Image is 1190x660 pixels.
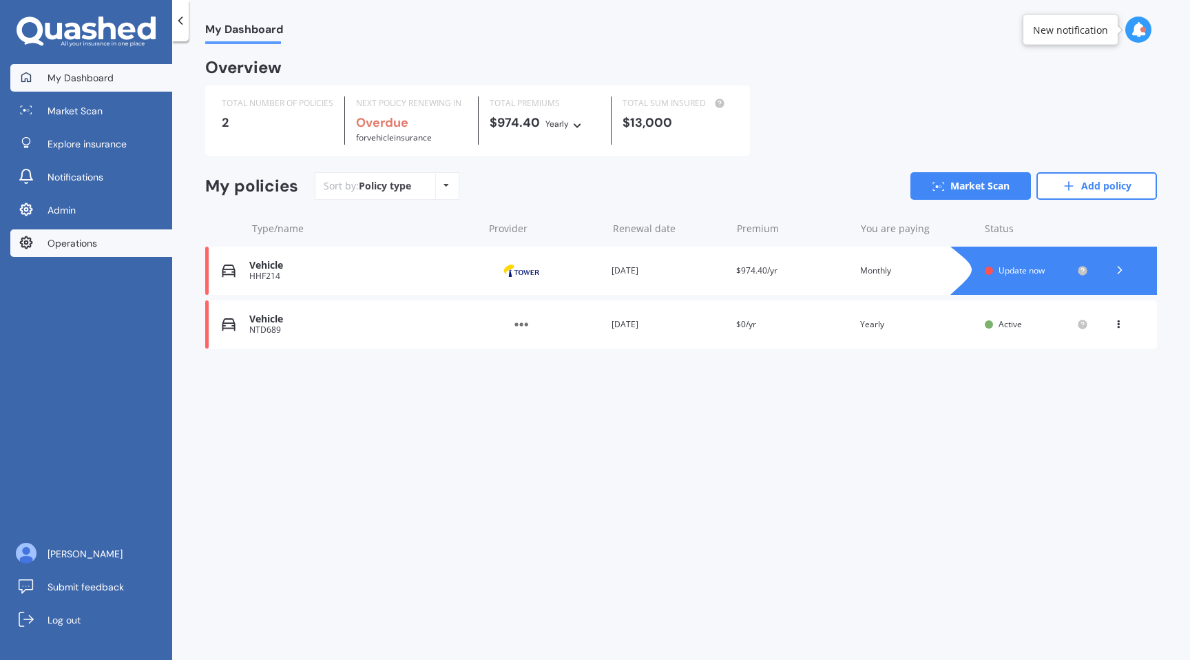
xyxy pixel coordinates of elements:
[249,271,476,281] div: HHF214
[860,264,974,278] div: Monthly
[623,96,733,110] div: TOTAL SUM INSURED
[10,97,172,125] a: Market Scan
[48,137,127,151] span: Explore insurance
[1033,23,1108,37] div: New notification
[999,318,1022,330] span: Active
[252,222,478,236] div: Type/name
[205,176,298,196] div: My policies
[736,318,756,330] span: $0/yr
[10,130,172,158] a: Explore insurance
[10,64,172,92] a: My Dashboard
[1036,172,1157,200] a: Add policy
[222,96,333,110] div: TOTAL NUMBER OF POLICIES
[249,260,476,271] div: Vehicle
[860,318,974,331] div: Yearly
[222,116,333,130] div: 2
[490,96,601,110] div: TOTAL PREMIUMS
[10,573,172,601] a: Submit feedback
[249,313,476,325] div: Vehicle
[736,265,777,276] span: $974.40/yr
[249,325,476,335] div: NTD689
[10,540,172,568] a: [PERSON_NAME]
[205,61,282,74] div: Overview
[999,265,1045,276] span: Update now
[487,258,556,284] img: Tower
[10,196,172,224] a: Admin
[613,222,726,236] div: Renewal date
[222,318,236,331] img: Vehicle
[612,264,725,278] div: [DATE]
[489,222,602,236] div: Provider
[490,116,601,131] div: $974.40
[10,229,172,257] a: Operations
[16,543,36,564] img: ALV-UjU6YHOUIM1AGx_4vxbOkaOq-1eqc8a3URkVIJkc_iWYmQ98kTe7fc9QMVOBV43MoXmOPfWPN7JjnmUwLuIGKVePaQgPQ...
[612,318,725,331] div: [DATE]
[10,606,172,634] a: Log out
[205,23,283,41] span: My Dashboard
[324,179,411,193] div: Sort by:
[359,179,411,193] div: Policy type
[48,547,123,561] span: [PERSON_NAME]
[222,264,236,278] img: Vehicle
[10,163,172,191] a: Notifications
[545,117,569,131] div: Yearly
[861,222,974,236] div: You are paying
[487,311,556,338] img: Other
[48,71,114,85] span: My Dashboard
[737,222,850,236] div: Premium
[356,132,432,143] span: for Vehicle insurance
[48,580,124,594] span: Submit feedback
[985,222,1088,236] div: Status
[48,170,103,184] span: Notifications
[356,114,408,131] b: Overdue
[48,104,103,118] span: Market Scan
[48,236,97,250] span: Operations
[48,203,76,217] span: Admin
[910,172,1031,200] a: Market Scan
[356,96,467,110] div: NEXT POLICY RENEWING IN
[623,116,733,130] div: $13,000
[48,613,81,627] span: Log out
